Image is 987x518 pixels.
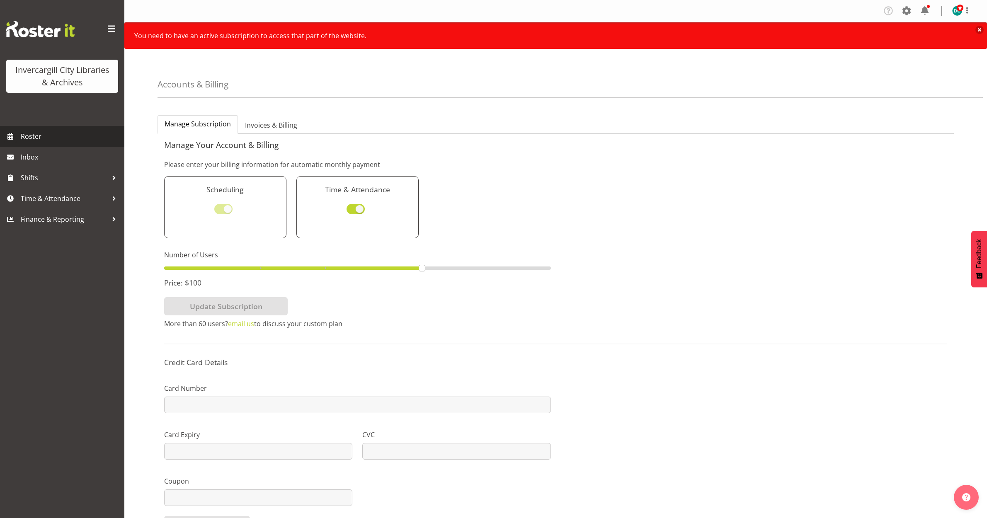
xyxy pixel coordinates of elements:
button: Update Subscription [164,297,288,315]
label: Coupon [164,476,352,486]
span: Invoices & Billing [245,120,297,130]
span: Finance & Reporting [21,213,108,225]
button: Feedback - Show survey [971,231,987,287]
h5: Credit Card Details [164,358,551,367]
label: Number of Users [164,250,551,260]
button: Close notification [975,26,984,34]
label: CVC [362,430,550,440]
img: help-xxl-2.png [962,493,970,501]
span: Feedback [975,239,983,268]
span: Manage Subscription [165,119,231,129]
img: Rosterit website logo [6,21,75,37]
img: donald-cunningham11616.jpg [952,6,962,16]
h5: Scheduling [173,185,278,194]
a: email us [228,319,254,328]
div: You need to have an active subscription to access that part of the website. [134,31,970,41]
label: Card Number [164,383,551,393]
span: Roster [21,130,120,143]
span: Inbox [21,151,120,163]
span: Time & Attendance [21,192,108,205]
p: Please enter your billing information for automatic monthly payment [164,160,947,169]
h5: Manage Your Account & Billing [164,140,947,150]
h5: Price: $100 [164,278,551,287]
h5: Time & Attendance [305,185,410,194]
p: More than 60 users? to discuss your custom plan [164,319,551,329]
label: Card Expiry [164,430,352,440]
div: Invercargill City Libraries & Archives [15,64,110,89]
span: Update Subscription [190,301,262,312]
span: Shifts [21,172,108,184]
h4: Accounts & Billing [158,80,228,89]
